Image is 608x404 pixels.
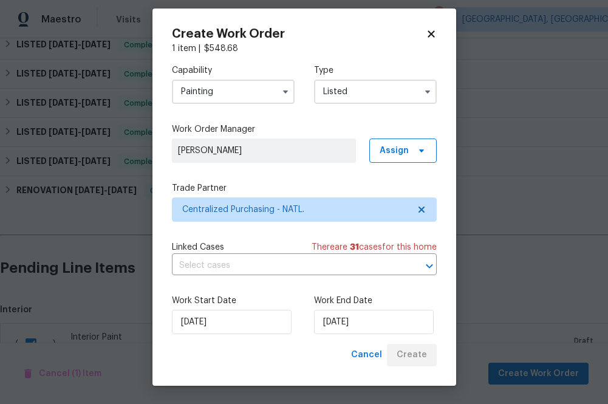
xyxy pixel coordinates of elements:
[278,84,293,99] button: Show options
[204,44,238,53] span: $ 548.68
[172,80,295,104] input: Select...
[314,295,437,307] label: Work End Date
[172,295,295,307] label: Work Start Date
[420,84,435,99] button: Show options
[182,204,409,216] span: Centralized Purchasing - NATL.
[172,310,292,334] input: M/D/YYYY
[380,145,409,157] span: Assign
[172,28,426,40] h2: Create Work Order
[350,243,359,252] span: 31
[172,43,437,55] div: 1 item |
[172,123,437,135] label: Work Order Manager
[314,80,437,104] input: Select...
[314,310,434,334] input: M/D/YYYY
[351,348,382,363] span: Cancel
[346,344,387,366] button: Cancel
[172,256,403,275] input: Select cases
[312,241,437,253] span: There are case s for this home
[172,241,224,253] span: Linked Cases
[172,64,295,77] label: Capability
[178,145,350,157] span: [PERSON_NAME]
[314,64,437,77] label: Type
[172,182,437,194] label: Trade Partner
[421,258,438,275] button: Open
